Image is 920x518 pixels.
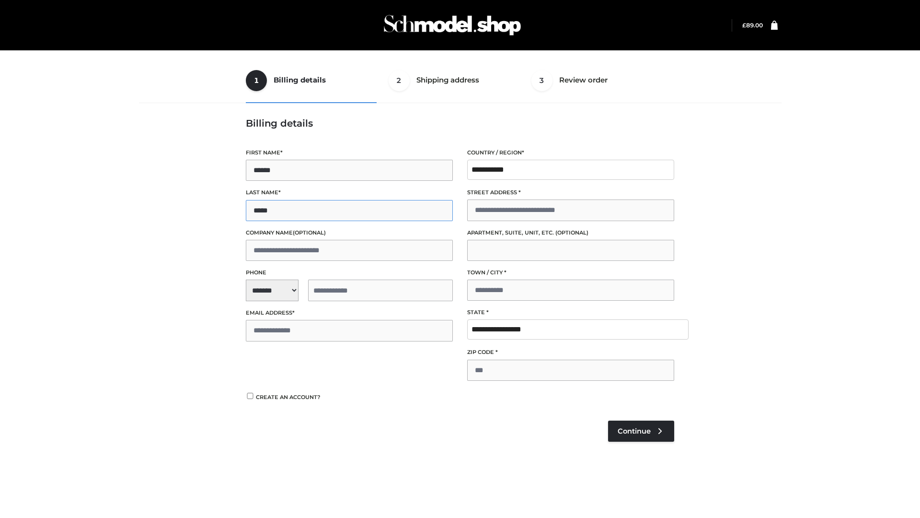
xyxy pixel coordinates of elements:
bdi: 89.00 [742,22,763,29]
span: £ [742,22,746,29]
label: Email address [246,308,453,318]
a: Continue [608,421,674,442]
label: Apartment, suite, unit, etc. [467,228,674,237]
img: Schmodel Admin 964 [380,6,524,44]
span: Continue [618,427,651,436]
span: (optional) [555,229,588,236]
label: Street address [467,188,674,197]
label: Company name [246,228,453,237]
label: ZIP Code [467,348,674,357]
label: Town / City [467,268,674,277]
label: State [467,308,674,317]
a: £89.00 [742,22,763,29]
h3: Billing details [246,118,674,129]
label: Last name [246,188,453,197]
span: Create an account? [256,394,321,400]
input: Create an account? [246,393,254,399]
label: First name [246,148,453,157]
span: (optional) [293,229,326,236]
label: Phone [246,268,453,277]
label: Country / Region [467,148,674,157]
